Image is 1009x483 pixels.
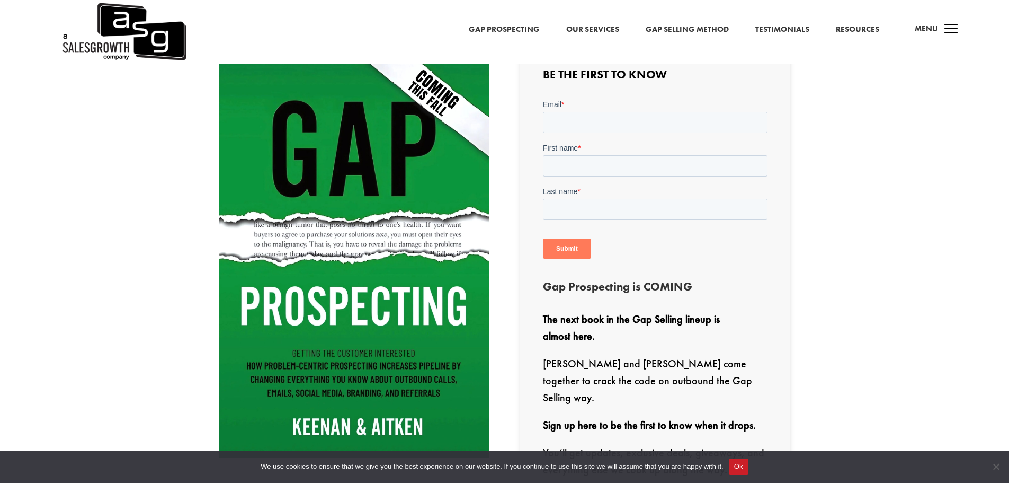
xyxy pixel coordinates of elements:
[219,52,489,458] img: Gap Prospecting - Coming This Fall
[729,459,748,475] button: Ok
[543,444,767,478] p: You’ll get updates, exclusive deals, giveaways, and everything else we cook up along the way.
[990,461,1001,472] span: No
[543,418,756,432] strong: Sign up here to be the first to know when it drops.
[941,19,962,40] span: a
[543,355,767,417] p: [PERSON_NAME] and [PERSON_NAME] come together to crack the code on outbound the Gap Selling way.
[646,23,729,37] a: Gap Selling Method
[469,23,540,37] a: Gap Prospecting
[543,99,767,268] iframe: Form 0
[543,281,702,298] h3: Gap Prospecting is COMING
[566,23,619,37] a: Our Services
[543,312,720,343] strong: The next book in the Gap Selling lineup is almost here.
[915,23,938,34] span: Menu
[836,23,879,37] a: Resources
[543,69,767,86] h3: Be the First to Know
[261,461,723,472] span: We use cookies to ensure that we give you the best experience on our website. If you continue to ...
[755,23,809,37] a: Testimonials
